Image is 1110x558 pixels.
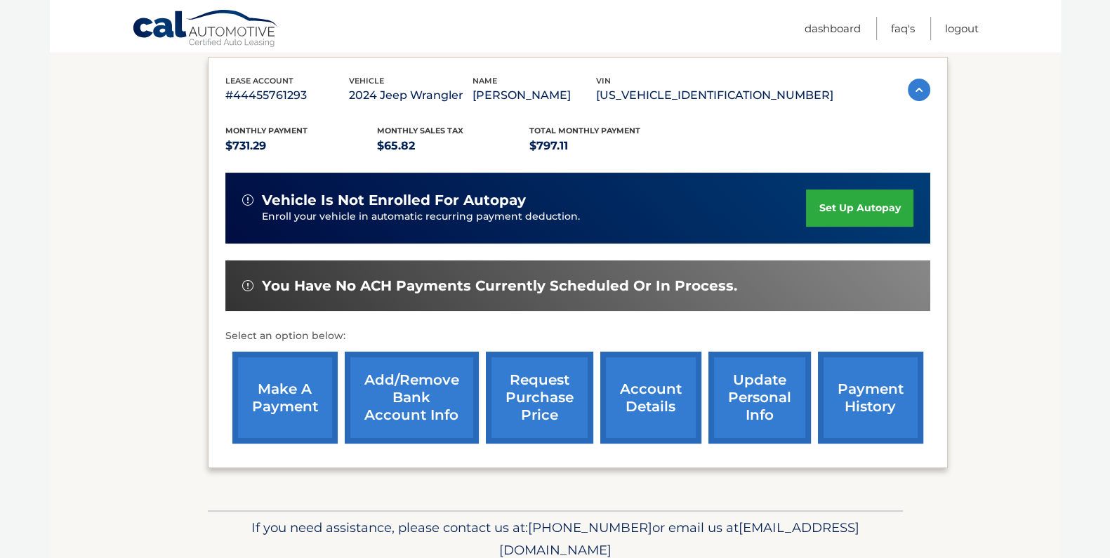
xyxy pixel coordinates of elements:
p: #44455761293 [225,86,349,105]
span: vehicle [349,76,384,86]
p: $65.82 [377,136,529,156]
span: [PHONE_NUMBER] [528,519,652,536]
p: 2024 Jeep Wrangler [349,86,473,105]
a: make a payment [232,352,338,444]
span: Monthly Payment [225,126,308,135]
a: account details [600,352,701,444]
a: update personal info [708,352,811,444]
img: alert-white.svg [242,194,253,206]
a: Dashboard [805,17,861,40]
a: set up autopay [806,190,913,227]
p: [US_VEHICLE_IDENTIFICATION_NUMBER] [596,86,833,105]
a: payment history [818,352,923,444]
a: request purchase price [486,352,593,444]
p: Enroll your vehicle in automatic recurring payment deduction. [262,209,807,225]
span: name [473,76,497,86]
a: Cal Automotive [132,9,279,50]
img: accordion-active.svg [908,79,930,101]
span: vin [596,76,611,86]
span: lease account [225,76,293,86]
span: Monthly sales Tax [377,126,463,135]
span: Total Monthly Payment [529,126,640,135]
a: Add/Remove bank account info [345,352,479,444]
span: You have no ACH payments currently scheduled or in process. [262,277,737,295]
span: vehicle is not enrolled for autopay [262,192,526,209]
p: [PERSON_NAME] [473,86,596,105]
a: Logout [945,17,979,40]
a: FAQ's [891,17,915,40]
p: $797.11 [529,136,682,156]
p: $731.29 [225,136,378,156]
img: alert-white.svg [242,280,253,291]
p: Select an option below: [225,328,930,345]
